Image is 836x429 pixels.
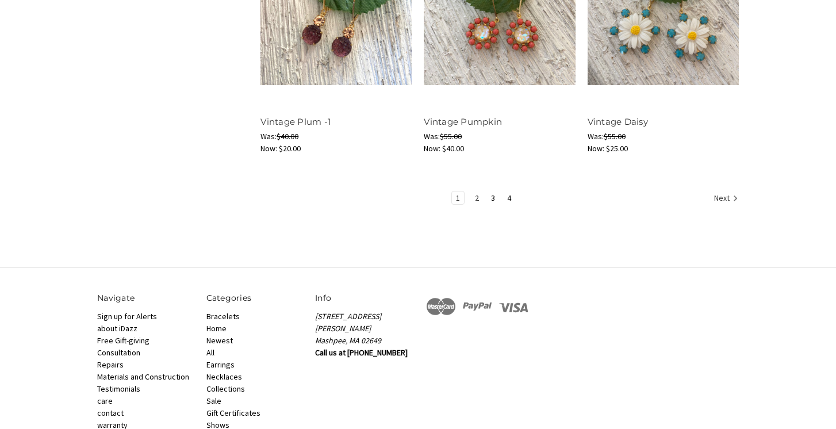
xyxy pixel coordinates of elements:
[206,323,227,334] a: Home
[260,143,277,154] span: Now:
[206,408,260,418] a: Gift Certificates
[710,191,738,206] a: Next
[503,191,515,204] a: Page 4 of 4
[604,131,626,141] span: $55.00
[206,371,242,382] a: Necklaces
[279,143,301,154] span: $20.00
[588,116,648,127] a: Vintage Daisy
[424,131,575,143] div: Was:
[206,347,214,358] a: All
[487,191,499,204] a: Page 3 of 4
[315,311,412,347] address: [STREET_ADDRESS][PERSON_NAME] Mashpee, MA 02649
[97,292,194,304] h5: Navigate
[424,143,440,154] span: Now:
[97,335,149,358] a: Free Gift-giving Consultation
[97,311,157,321] a: Sign up for Alerts
[277,131,298,141] span: $40.00
[260,131,412,143] div: Was:
[424,116,502,127] a: Vintage Pumpkin
[97,371,189,382] a: Materials and Construction
[588,143,604,154] span: Now:
[206,359,235,370] a: Earrings
[97,396,113,406] a: care
[206,311,240,321] a: Bracelets
[588,131,739,143] div: Was:
[97,323,137,334] a: about iDazz
[440,131,462,141] span: $55.00
[260,116,331,127] a: Vintage Plum -1
[315,347,408,358] strong: Call us at [PHONE_NUMBER]
[471,191,483,204] a: Page 2 of 4
[315,292,412,304] h5: Info
[206,384,245,394] a: Collections
[206,335,233,346] a: Newest
[97,384,140,394] a: Testimonials
[442,143,464,154] span: $40.00
[206,396,221,406] a: Sale
[97,408,124,418] a: contact
[97,359,124,370] a: Repairs
[260,191,739,207] nav: pagination
[606,143,628,154] span: $25.00
[206,292,304,304] h5: Categories
[452,191,464,204] a: Page 1 of 4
